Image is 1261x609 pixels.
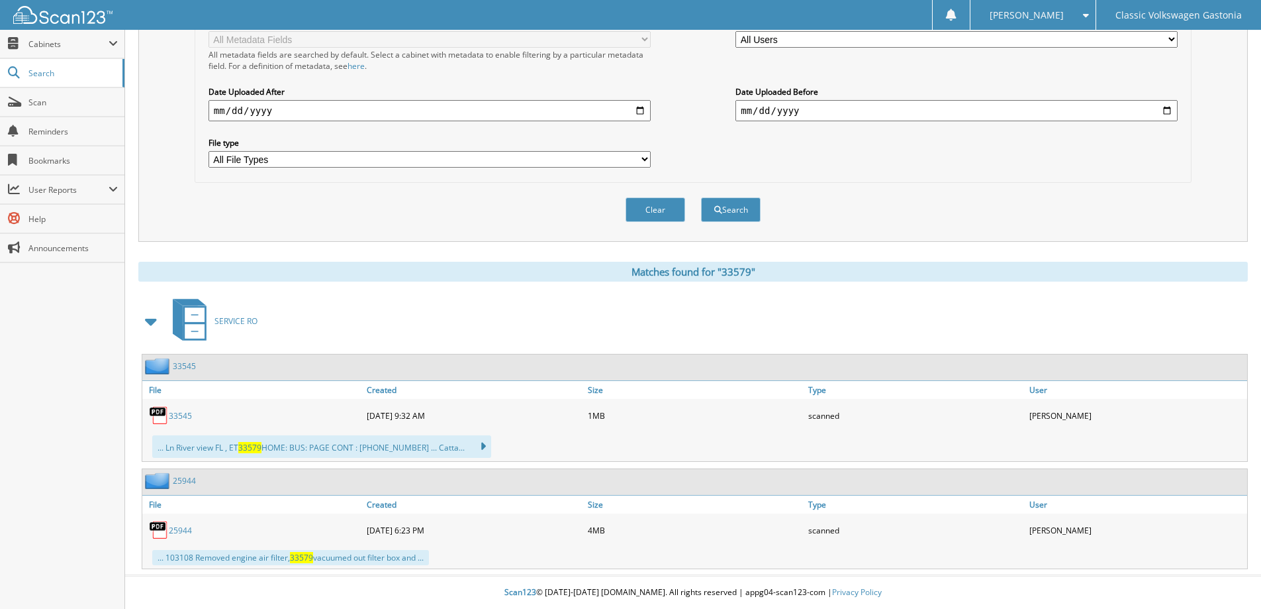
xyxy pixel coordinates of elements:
a: 33545 [173,360,196,372]
input: end [735,100,1178,121]
a: File [142,496,363,514]
div: 1MB [584,402,806,429]
a: Type [805,381,1026,399]
div: scanned [805,517,1026,543]
span: Bookmarks [28,155,118,166]
a: 25944 [173,475,196,486]
img: PDF.png [149,406,169,425]
span: Reminders [28,126,118,137]
a: here [348,60,365,72]
span: [PERSON_NAME] [990,11,1064,19]
button: Search [701,197,761,222]
a: Privacy Policy [832,586,882,598]
div: ... Ln River view FL , ET HOME: BUS: PAGE CONT : [PHONE_NUMBER] ... Catta... [152,435,491,458]
label: Date Uploaded Before [735,86,1178,97]
input: start [209,100,651,121]
img: folder2.png [145,358,173,374]
span: Scan123 [504,586,536,598]
label: Date Uploaded After [209,86,651,97]
div: © [DATE]-[DATE] [DOMAIN_NAME]. All rights reserved | appg04-scan123-com | [125,577,1261,609]
label: File type [209,137,651,148]
a: Created [363,381,584,399]
span: Cabinets [28,38,109,50]
span: Help [28,213,118,225]
a: User [1026,496,1247,514]
a: 33545 [169,410,192,421]
iframe: Chat Widget [1195,545,1261,609]
a: User [1026,381,1247,399]
span: User Reports [28,184,109,195]
img: scan123-logo-white.svg [13,6,113,24]
img: PDF.png [149,520,169,540]
img: folder2.png [145,472,173,489]
a: Created [363,496,584,514]
span: 33579 [238,442,261,453]
span: 33579 [290,552,313,563]
span: Announcements [28,243,118,254]
div: [DATE] 6:23 PM [363,517,584,543]
div: Matches found for "33579" [138,262,1248,282]
a: SERVICE RO [165,295,257,347]
span: Search [28,68,116,79]
div: All metadata fields are searched by default. Select a cabinet with metadata to enable filtering b... [209,49,651,72]
div: ... 103108 Removed engine air filter, vacuumed out filter box and ... [152,550,429,565]
div: scanned [805,402,1026,429]
a: File [142,381,363,399]
span: SERVICE RO [214,315,257,327]
span: Classic Volkswagen Gastonia [1115,11,1242,19]
span: Scan [28,97,118,108]
button: Clear [626,197,685,222]
div: 4MB [584,517,806,543]
a: Size [584,381,806,399]
a: Type [805,496,1026,514]
div: [PERSON_NAME] [1026,402,1247,429]
div: [DATE] 9:32 AM [363,402,584,429]
a: 25944 [169,525,192,536]
a: Size [584,496,806,514]
div: [PERSON_NAME] [1026,517,1247,543]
